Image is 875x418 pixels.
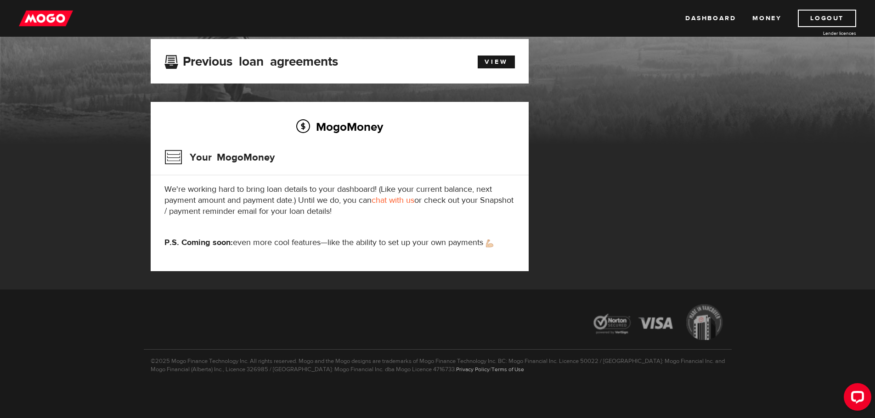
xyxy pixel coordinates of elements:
[585,297,732,349] img: legal-icons-92a2ffecb4d32d839781d1b4e4802d7b.png
[164,184,515,217] p: We're working hard to bring loan details to your dashboard! (Like your current balance, next paym...
[486,240,493,247] img: strong arm emoji
[164,237,233,248] strong: P.S. Coming soon:
[456,366,490,373] a: Privacy Policy
[164,237,515,248] p: even more cool features—like the ability to set up your own payments
[164,145,275,169] h3: Your MogoMoney
[372,195,414,206] a: chat with us
[798,10,856,27] a: Logout
[19,10,73,27] img: mogo_logo-11ee424be714fa7cbb0f0f49df9e16ec.png
[144,349,732,373] p: ©2025 Mogo Finance Technology Inc. All rights reserved. Mogo and the Mogo designs are trademarks ...
[164,117,515,136] h2: MogoMoney
[685,10,736,27] a: Dashboard
[752,10,781,27] a: Money
[787,30,856,37] a: Lender licences
[478,56,515,68] a: View
[164,54,338,66] h3: Previous loan agreements
[491,366,524,373] a: Terms of Use
[836,379,875,418] iframe: LiveChat chat widget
